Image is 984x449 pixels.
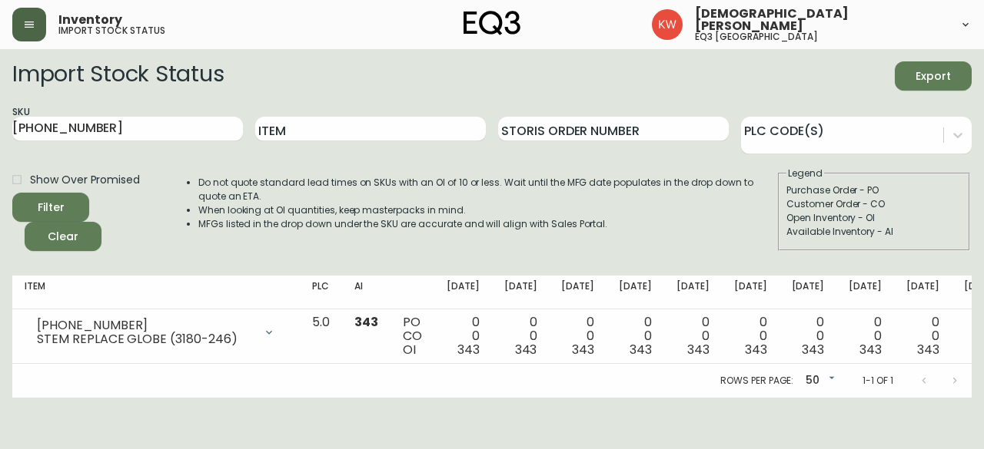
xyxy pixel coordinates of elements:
[792,315,825,357] div: 0 0
[786,197,962,211] div: Customer Order - CO
[734,315,767,357] div: 0 0
[652,9,683,40] img: f33162b67396b0982c40ce2a87247151
[906,315,939,357] div: 0 0
[894,276,952,309] th: [DATE]
[786,225,962,239] div: Available Inventory - AI
[722,276,780,309] th: [DATE]
[802,341,824,358] span: 343
[836,276,894,309] th: [DATE]
[786,167,824,180] legend: Legend
[695,32,818,41] h5: eq3 [GEOGRAPHIC_DATA]
[561,315,594,357] div: 0 0
[38,198,65,217] div: Filter
[572,341,594,358] span: 343
[25,222,101,251] button: Clear
[863,374,893,388] p: 1-1 of 1
[799,368,838,394] div: 50
[780,276,837,309] th: [DATE]
[786,183,962,197] div: Purchase Order - PO
[300,309,342,364] td: 5.0
[492,276,550,309] th: [DATE]
[457,341,480,358] span: 343
[859,341,882,358] span: 343
[687,341,710,358] span: 343
[504,315,537,357] div: 0 0
[198,203,776,217] li: When looking at OI quantities, keep masterpacks in mind.
[549,276,607,309] th: [DATE]
[786,211,962,225] div: Open Inventory - OI
[917,341,939,358] span: 343
[12,61,224,91] h2: Import Stock Status
[403,341,416,358] span: OI
[676,315,710,357] div: 0 0
[30,172,140,188] span: Show Over Promised
[434,276,492,309] th: [DATE]
[300,276,342,309] th: PLC
[342,276,391,309] th: AI
[720,374,793,388] p: Rows per page:
[907,67,959,86] span: Export
[745,341,767,358] span: 343
[403,315,422,357] div: PO CO
[25,315,288,349] div: [PHONE_NUMBER]STEM REPLACE GLOBE (3180-246)
[354,313,378,331] span: 343
[630,341,652,358] span: 343
[198,217,776,231] li: MFGs listed in the drop down under the SKU are accurate and will align with Sales Portal.
[37,332,254,346] div: STEM REPLACE GLOBE (3180-246)
[464,11,520,35] img: logo
[695,8,947,32] span: [DEMOGRAPHIC_DATA][PERSON_NAME]
[849,315,882,357] div: 0 0
[895,61,972,91] button: Export
[37,319,254,332] div: [PHONE_NUMBER]
[58,26,165,35] h5: import stock status
[664,276,722,309] th: [DATE]
[12,193,89,222] button: Filter
[607,276,664,309] th: [DATE]
[619,315,652,357] div: 0 0
[447,315,480,357] div: 0 0
[515,341,537,358] span: 343
[198,176,776,203] li: Do not quote standard lead times on SKUs with an OI of 10 or less. Wait until the MFG date popula...
[58,14,122,26] span: Inventory
[12,276,300,309] th: Item
[37,227,89,246] span: Clear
